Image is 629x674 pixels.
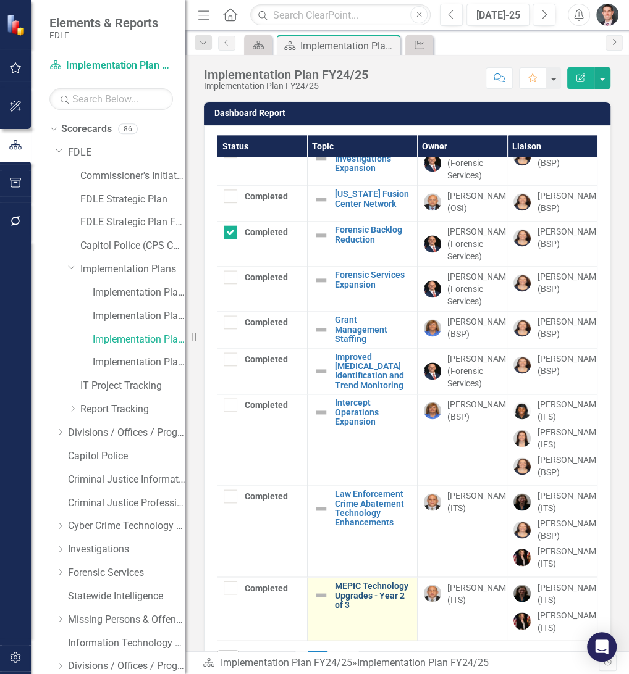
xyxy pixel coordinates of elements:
[68,146,185,160] a: FDLE
[335,352,411,391] a: Improved [MEDICAL_DATA] Identification and Trend Monitoring
[466,4,530,26] button: [DATE]-25
[417,141,507,186] td: Double-Click to Edit
[447,225,513,262] div: [PERSON_NAME] (Forensic Services)
[507,267,597,312] td: Double-Click to Edit
[537,581,603,605] div: [PERSON_NAME] (ITS)
[513,274,531,291] img: Elizabeth Martin
[447,270,513,307] div: [PERSON_NAME] (Forensic Services)
[80,239,185,253] a: Capitol Police (CPS COPY)
[447,315,513,340] div: [PERSON_NAME] (BSP)
[335,398,411,426] a: Intercept Operations Expansion
[424,280,441,297] img: Jason Bundy
[68,496,185,510] a: Criminal Justice Professionalism, Standards & Training Services
[307,186,417,222] td: Double-Click to Edit Right Click for Context Menu
[537,398,603,423] div: [PERSON_NAME] (IFS)
[417,186,507,222] td: Double-Click to Edit
[335,489,411,528] a: Law Enforcement Crime Abatement Technology Enhancements
[513,457,531,475] img: Elizabeth Martin
[417,267,507,312] td: Double-Click to Edit
[314,151,329,166] img: Not Defined
[68,566,185,580] a: Forensic Services
[513,585,531,602] img: Nicole Howard
[307,222,417,267] td: Double-Click to Edit Right Click for Context Menu
[537,426,603,451] div: [PERSON_NAME] (IFS)
[507,141,597,186] td: Double-Click to Edit
[424,402,441,419] img: Sharon Wester
[93,356,185,370] a: Implementation Plan FY25/26
[596,4,618,26] img: Will Grissom
[49,88,173,110] input: Search Below...
[335,315,411,344] a: Grant Management Staffing
[80,193,185,207] a: FDLE Strategic Plan
[68,589,185,604] a: Statewide Intelligence
[424,154,441,172] img: Jason Bundy
[537,609,603,633] div: [PERSON_NAME] (ITS)
[587,632,617,662] div: Open Intercom Messenger
[537,189,603,214] div: [PERSON_NAME] (BSP)
[513,356,531,373] img: Elizabeth Martin
[417,486,507,577] td: Double-Click to Edit
[513,549,531,566] img: Erica Wolaver
[447,489,513,514] div: [PERSON_NAME] (ITS)
[513,402,531,419] img: Ashley Brown
[118,124,138,135] div: 86
[217,186,308,222] td: Double-Click to Edit
[217,348,308,394] td: Double-Click to Edit
[447,352,513,389] div: [PERSON_NAME] (Forensic Services)
[471,8,525,23] div: [DATE]-25
[537,270,603,295] div: [PERSON_NAME] (BSP)
[68,636,185,651] a: Information Technology Services
[314,501,329,516] img: Not Defined
[507,312,597,348] td: Double-Click to Edit
[68,659,185,673] a: Divisions / Offices / Programs FY 25/26
[537,352,603,377] div: [PERSON_NAME] (BSP)
[217,577,308,641] td: Double-Click to Edit
[217,312,308,348] td: Double-Click to Edit
[220,657,352,668] a: Implementation Plan FY24/25
[80,402,185,417] a: Report Tracking
[447,581,513,605] div: [PERSON_NAME] (ITS)
[307,577,417,641] td: Double-Click to Edit Right Click for Context Menu
[307,312,417,348] td: Double-Click to Edit Right Click for Context Menu
[250,4,431,26] input: Search ClearPoint...
[68,613,185,627] a: Missing Persons & Offender Enforcement
[507,577,597,641] td: Double-Click to Edit
[447,144,513,181] div: [PERSON_NAME] (Forensic Services)
[335,144,411,173] a: Crime Scene Investigations Expansion
[68,426,185,440] a: Divisions / Offices / Programs
[424,585,441,602] img: Joey Hornsby
[335,189,411,209] a: [US_STATE] Fusion Center Network
[537,315,603,340] div: [PERSON_NAME] (BSP)
[6,14,28,35] img: ClearPoint Strategy
[49,30,158,40] small: FDLE
[507,222,597,267] td: Double-Click to Edit
[424,235,441,252] img: Jason Bundy
[447,189,513,214] div: [PERSON_NAME] (OSI)
[217,222,308,267] td: Double-Click to Edit
[314,192,329,207] img: Not Defined
[507,186,597,222] td: Double-Click to Edit
[49,59,173,73] a: Implementation Plan FY24/25
[68,449,185,464] a: Capitol Police
[93,333,185,347] a: Implementation Plan FY24/25
[307,267,417,312] td: Double-Click to Edit Right Click for Context Menu
[513,229,531,246] img: Elizabeth Martin
[447,398,513,423] div: [PERSON_NAME] (BSP)
[314,588,329,602] img: Not Defined
[68,543,185,557] a: Investigations
[307,348,417,394] td: Double-Click to Edit Right Click for Context Menu
[204,68,368,81] div: Implementation Plan FY24/25
[80,262,185,277] a: Implementation Plans
[314,273,329,288] img: Not Defined
[417,312,507,348] td: Double-Click to Edit
[314,228,329,243] img: Not Defined
[424,493,441,510] img: Joey Hornsby
[537,454,603,478] div: [PERSON_NAME] (BSP)
[513,493,531,510] img: Nicole Howard
[513,193,531,210] img: Elizabeth Martin
[417,394,507,486] td: Double-Click to Edit
[537,489,603,514] div: [PERSON_NAME] (ITS)
[307,394,417,486] td: Double-Click to Edit Right Click for Context Menu
[300,38,397,54] div: Implementation Plan FY24/25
